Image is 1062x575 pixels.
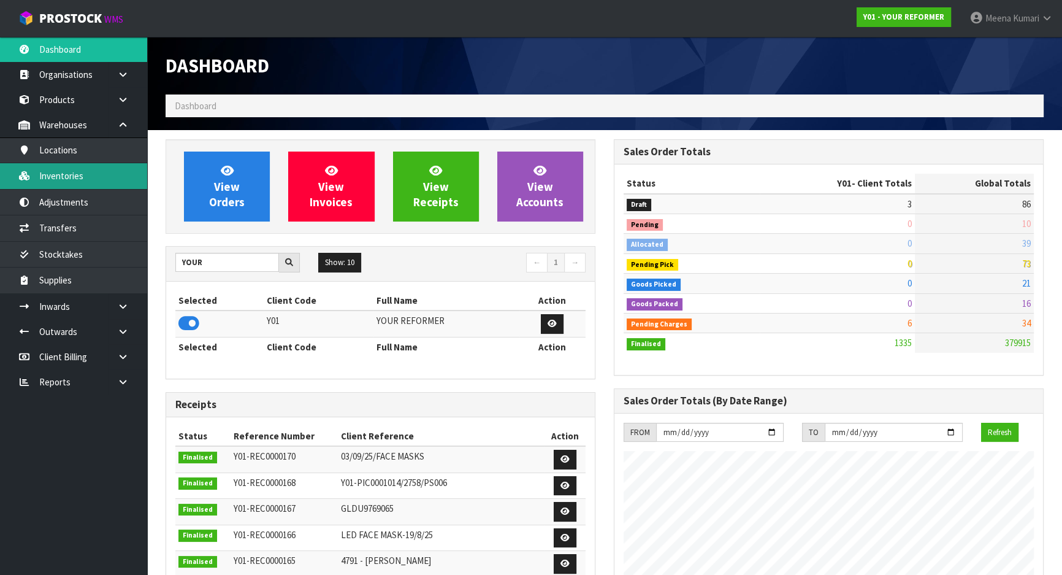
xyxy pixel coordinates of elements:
th: Selected [175,337,264,357]
a: ViewOrders [184,152,270,222]
span: 4791 - [PERSON_NAME] [341,555,431,566]
span: 0 [907,237,912,249]
div: TO [802,423,825,442]
span: 21 [1022,277,1031,289]
span: View Receipts [413,163,459,209]
a: ViewInvoices [288,152,374,222]
span: 0 [907,218,912,230]
a: ViewReceipts [393,152,479,222]
th: - Client Totals [760,174,915,193]
span: 73 [1022,258,1031,269]
button: Refresh [981,423,1018,442]
span: 86 [1022,198,1031,210]
th: Full Name [373,337,519,357]
td: Y01 [264,311,373,337]
small: WMS [104,14,123,25]
span: Dashboard [175,100,216,112]
span: 6 [907,317,912,329]
span: ProStock [39,10,102,26]
nav: Page navigation [390,253,586,274]
span: Finalised [178,477,217,490]
span: 0 [907,298,912,309]
td: YOUR REFORMER [373,311,519,337]
span: View Orders [209,163,245,209]
span: Y01 [837,177,852,189]
span: GLDU9769065 [341,503,394,514]
th: Action [544,426,586,446]
a: 1 [547,253,565,272]
th: Status [175,426,231,446]
th: Client Reference [338,426,544,446]
span: Pending Pick [627,259,678,271]
span: Y01-PIC0001014/2758/PS006 [341,477,447,488]
span: Goods Picked [627,279,681,291]
span: 03/09/25/FACE MASKS [341,450,424,462]
input: Search clients [175,253,279,272]
span: 0 [907,277,912,289]
a: → [564,253,586,272]
span: Pending Charges [627,318,692,331]
span: Dashboard [166,54,269,77]
th: Full Name [373,291,519,311]
strong: Y01 - YOUR REFORMER [863,12,944,22]
h3: Sales Order Totals [624,146,1034,158]
span: 3 [907,198,912,210]
span: 16 [1022,298,1031,309]
button: Show: 10 [318,253,361,272]
span: Finalised [178,452,217,464]
h3: Receipts [175,399,586,411]
th: Action [519,337,586,357]
span: 34 [1022,317,1031,329]
span: Goods Packed [627,298,682,311]
th: Client Code [264,291,373,311]
span: Finalised [178,504,217,516]
th: Selected [175,291,264,311]
span: Y01-REC0000170 [234,450,296,462]
a: Y01 - YOUR REFORMER [857,7,951,27]
a: ViewAccounts [497,152,583,222]
span: View Accounts [516,163,563,209]
span: Kumari [1013,12,1039,24]
span: Allocated [627,239,668,251]
span: 39 [1022,237,1031,249]
th: Client Code [264,337,373,357]
span: 379915 [1005,337,1031,349]
th: Reference Number [231,426,338,446]
span: LED FACE MASK-19/8/25 [341,529,433,541]
span: View Invoices [310,163,353,209]
span: Y01-REC0000167 [234,503,296,514]
span: Y01-REC0000166 [234,529,296,541]
span: Y01-REC0000168 [234,477,296,488]
span: Draft [627,199,651,211]
span: 0 [907,258,912,269]
span: Pending [627,219,663,231]
span: 10 [1022,218,1031,230]
a: ← [526,253,548,272]
th: Status [624,174,760,193]
span: Y01-REC0000165 [234,555,296,566]
span: Finalised [178,556,217,568]
span: Finalised [178,530,217,542]
span: Finalised [627,338,665,350]
th: Global Totals [915,174,1034,193]
img: cube-alt.png [18,10,34,26]
th: Action [519,291,586,311]
span: 1335 [895,337,912,349]
span: Meena [985,12,1011,24]
div: FROM [624,423,656,442]
h3: Sales Order Totals (By Date Range) [624,395,1034,407]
